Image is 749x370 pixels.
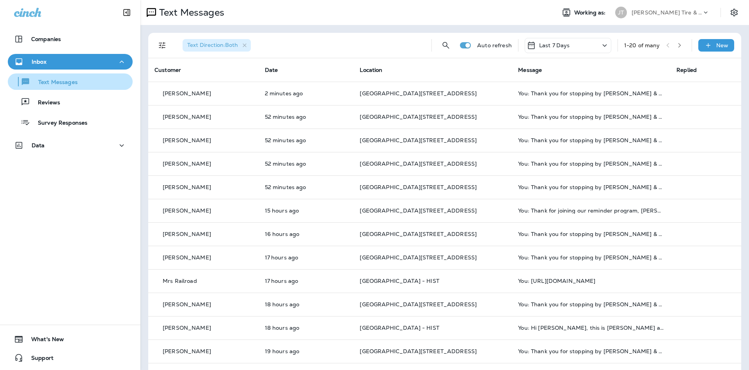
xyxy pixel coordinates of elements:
button: What's New [8,331,133,347]
p: Aug 27, 2025 05:08 PM [265,207,348,214]
p: [PERSON_NAME] [163,254,211,261]
p: [PERSON_NAME] [163,207,211,214]
span: Customer [154,66,181,73]
span: Text Direction : Both [187,41,238,48]
div: You: Thank you for stopping by Jensen Tire & Auto - South 144th Street. Please take 30 seconds to... [518,301,664,307]
button: Companies [8,31,133,47]
p: [PERSON_NAME] [163,137,211,143]
p: [PERSON_NAME] [163,231,211,237]
span: [GEOGRAPHIC_DATA][STREET_ADDRESS] [360,160,477,167]
span: What's New [23,336,64,345]
button: Text Messages [8,73,133,90]
button: Search Messages [438,38,454,53]
p: [PERSON_NAME] [163,90,211,97]
button: Inbox [8,54,133,70]
div: You: Thank you for stopping by Jensen Tire & Auto - South 144th Street. Please take 30 seconds to... [518,254,664,261]
div: You: Thank you for stopping by Jensen Tire & Auto - South 144th Street. Please take 30 seconds to... [518,348,664,354]
p: Last 7 Days [539,42,570,48]
span: [GEOGRAPHIC_DATA][STREET_ADDRESS] [360,348,477,355]
button: Reviews [8,94,133,110]
span: Location [360,66,382,73]
p: [PERSON_NAME] Tire & Auto [632,9,702,16]
p: Aug 27, 2025 02:58 PM [265,301,348,307]
p: [PERSON_NAME] [163,325,211,331]
div: JT [615,7,627,18]
span: Replied [676,66,697,73]
span: Date [265,66,278,73]
span: [GEOGRAPHIC_DATA] - HIST [360,324,439,331]
div: You: https://app.tireconnect.ca/instore/8928c11c6d514dae0207e14c1f17d2a4#!summary?location_id=315... [518,278,664,284]
span: [GEOGRAPHIC_DATA][STREET_ADDRESS] [360,184,477,191]
p: Aug 28, 2025 08:08 AM [265,161,348,167]
div: You: Thank for joining our reminder program, Pamela you'll receive reminders when your vehicle is... [518,207,664,214]
button: Survey Responses [8,114,133,130]
p: [PERSON_NAME] [163,161,211,167]
div: You: Thank you for stopping by Jensen Tire & Auto - South 144th Street. Please take 30 seconds to... [518,231,664,237]
p: Text Messages [30,79,78,86]
p: Aug 28, 2025 08:08 AM [265,114,348,120]
p: Aug 28, 2025 08:08 AM [265,184,348,190]
span: [GEOGRAPHIC_DATA][STREET_ADDRESS] [360,231,477,238]
p: Aug 27, 2025 05:00 PM [265,231,348,237]
span: [GEOGRAPHIC_DATA][STREET_ADDRESS] [360,301,477,308]
p: Data [32,142,45,148]
p: [PERSON_NAME] [163,184,211,190]
span: [GEOGRAPHIC_DATA][STREET_ADDRESS] [360,207,477,214]
span: [GEOGRAPHIC_DATA][STREET_ADDRESS] [360,254,477,261]
p: Aug 28, 2025 08:08 AM [265,137,348,143]
span: [GEOGRAPHIC_DATA] - HIST [360,277,439,284]
span: Support [23,355,53,364]
button: Filters [154,38,170,53]
div: 1 - 20 of many [624,42,660,48]
div: You: Thank you for stopping by Jensen Tire & Auto - South 144th Street. Please take 30 seconds to... [518,137,664,143]
p: Aug 27, 2025 03:58 PM [265,254,348,261]
span: [GEOGRAPHIC_DATA][STREET_ADDRESS] [360,113,477,120]
button: Support [8,350,133,366]
p: Aug 28, 2025 08:58 AM [265,90,348,97]
p: Mrs Railroad [163,278,197,284]
p: [PERSON_NAME] [163,301,211,307]
div: You: Thank you for stopping by Jensen Tire & Auto - South 144th Street. Please take 30 seconds to... [518,114,664,120]
div: You: Thank you for stopping by Jensen Tire & Auto - South 144th Street. Please take 30 seconds to... [518,90,664,97]
p: Aug 27, 2025 01:58 PM [265,348,348,354]
p: New [716,42,728,48]
p: Aug 27, 2025 02:43 PM [265,325,348,331]
p: Aug 27, 2025 03:43 PM [265,278,348,284]
p: Inbox [32,59,46,65]
p: Auto refresh [477,42,512,48]
p: Reviews [30,99,60,107]
span: Message [518,66,542,73]
button: Collapse Sidebar [116,5,138,20]
p: Survey Responses [30,120,87,127]
p: [PERSON_NAME] [163,348,211,354]
div: You: Thank you for stopping by Jensen Tire & Auto - South 144th Street. Please take 30 seconds to... [518,184,664,190]
p: Text Messages [156,7,224,18]
span: [GEOGRAPHIC_DATA][STREET_ADDRESS] [360,90,477,97]
span: Working as: [574,9,607,16]
button: Settings [727,5,741,20]
p: [PERSON_NAME] [163,114,211,120]
div: You: Thank you for stopping by Jensen Tire & Auto - South 144th Street. Please take 30 seconds to... [518,161,664,167]
div: You: Hi Ana, this is Jeremy at Jensen Tire. The work van could use an Engine Air Filter. It's $59... [518,325,664,331]
span: [GEOGRAPHIC_DATA][STREET_ADDRESS] [360,137,477,144]
div: Text Direction:Both [183,39,251,52]
p: Companies [31,36,61,42]
button: Data [8,138,133,153]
